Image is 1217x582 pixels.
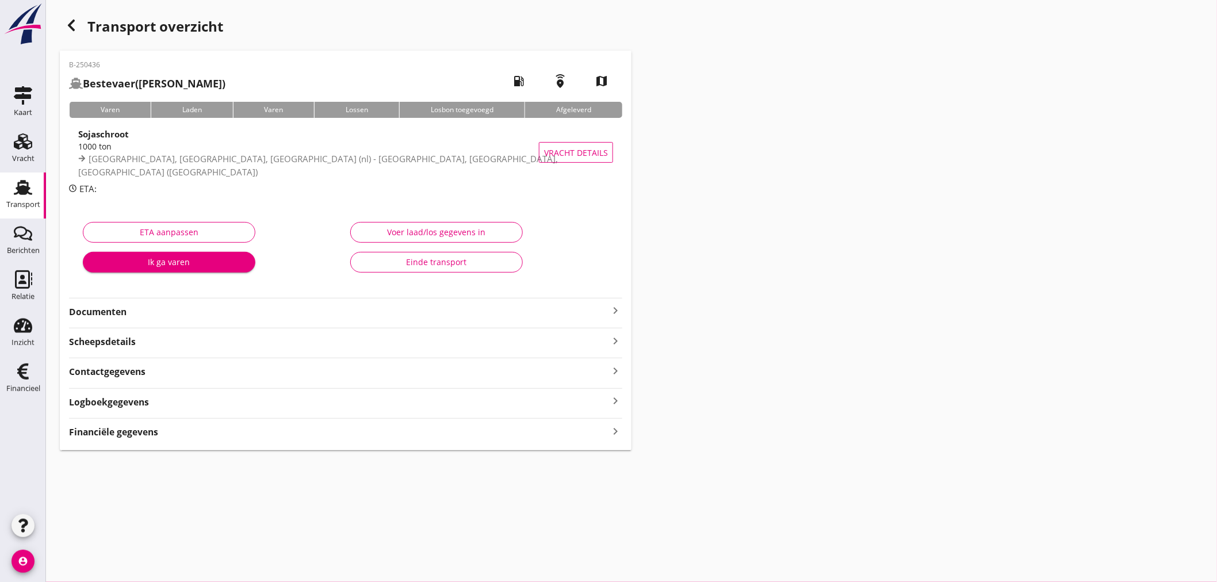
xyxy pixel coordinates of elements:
[608,304,622,317] i: keyboard_arrow_right
[14,109,32,116] div: Kaart
[93,226,246,238] div: ETA aanpassen
[69,76,225,91] h2: ([PERSON_NAME])
[69,365,146,378] strong: Contactgegevens
[92,256,246,268] div: Ik ga varen
[83,222,255,243] button: ETA aanpassen
[608,423,622,439] i: keyboard_arrow_right
[79,183,97,194] span: ETA:
[608,393,622,409] i: keyboard_arrow_right
[585,65,618,97] i: map
[399,102,525,118] div: Losbon toegevoegd
[2,3,44,45] img: logo-small.a267ee39.svg
[151,102,233,118] div: Laden
[503,65,535,97] i: local_gas_station
[78,128,129,140] strong: Sojaschroot
[608,333,622,349] i: keyboard_arrow_right
[69,305,608,319] strong: Documenten
[69,102,151,118] div: Varen
[69,127,622,178] a: Sojaschroot1000 ton[GEOGRAPHIC_DATA], [GEOGRAPHIC_DATA], [GEOGRAPHIC_DATA] (nl) - [GEOGRAPHIC_DAT...
[544,65,576,97] i: emergency_share
[525,102,622,118] div: Afgeleverd
[7,247,40,254] div: Berichten
[12,155,35,162] div: Vracht
[69,426,158,439] strong: Financiële gegevens
[12,550,35,573] i: account_circle
[60,14,632,41] div: Transport overzicht
[83,76,135,90] strong: Bestevaer
[360,226,513,238] div: Voer laad/los gegevens in
[69,396,149,409] strong: Logboekgegevens
[83,252,255,273] button: Ik ga varen
[6,385,40,392] div: Financieel
[350,252,523,273] button: Einde transport
[233,102,315,118] div: Varen
[350,222,523,243] button: Voer laad/los gegevens in
[6,201,40,208] div: Transport
[12,293,35,300] div: Relatie
[69,335,136,349] strong: Scheepsdetails
[12,339,35,346] div: Inzicht
[314,102,399,118] div: Lossen
[608,363,622,378] i: keyboard_arrow_right
[544,147,608,159] span: Vracht details
[78,153,558,178] span: [GEOGRAPHIC_DATA], [GEOGRAPHIC_DATA], [GEOGRAPHIC_DATA] (nl) - [GEOGRAPHIC_DATA], [GEOGRAPHIC_DAT...
[539,142,613,163] button: Vracht details
[360,256,513,268] div: Einde transport
[78,140,559,152] div: 1000 ton
[69,60,225,70] p: B-250436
